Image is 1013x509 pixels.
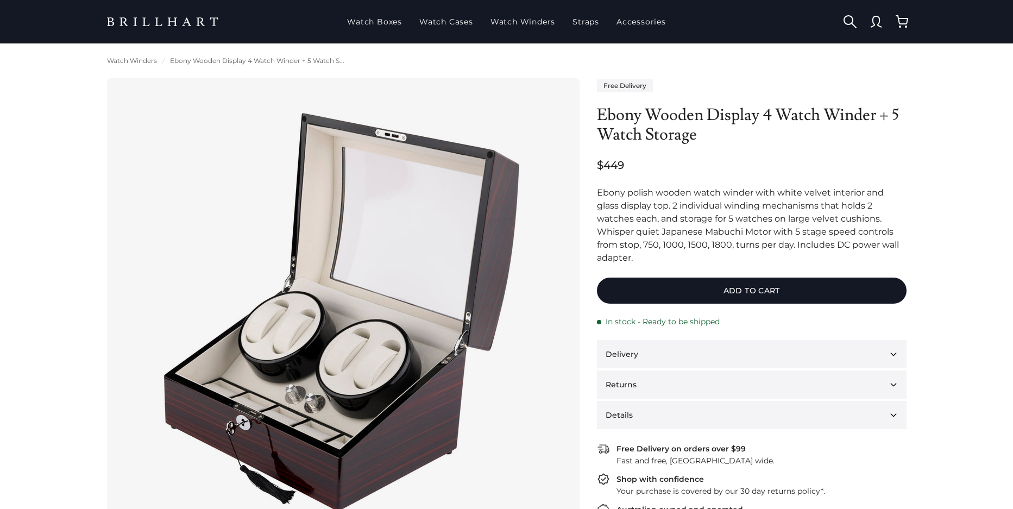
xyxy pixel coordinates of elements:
div: Fast and free, [GEOGRAPHIC_DATA] wide. [610,455,907,466]
div: Shop with confidence [616,474,704,485]
button: Returns [597,370,907,399]
h1: Ebony Wooden Display 4 Watch Winder + 5 Watch Storage [597,105,907,144]
a: Watch Winders [107,56,157,65]
span: In stock - Ready to be shipped [606,317,720,327]
a: Straps [568,8,603,36]
a: Accessories [612,8,670,36]
div: Free Delivery on orders over $99 [616,443,746,454]
a: Watch Cases [415,8,477,36]
span: $449 [597,158,624,173]
div: Ebony polish wooden watch winder with white velvet interior and glass display top. 2 individual w... [597,186,907,265]
div: Your purchase is covered by our 30 day returns policy*. [610,486,907,497]
button: Add to cart [597,278,907,304]
button: Details [597,401,907,429]
a: Watch Winders [486,8,559,36]
a: Ebony Wooden Display 4 Watch Winder + 5 Watch S... [170,56,344,65]
nav: breadcrumbs [107,56,907,65]
a: Watch Boxes [343,8,406,36]
nav: Main [343,8,670,36]
div: Free Delivery [597,79,653,92]
button: Delivery [597,340,907,368]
